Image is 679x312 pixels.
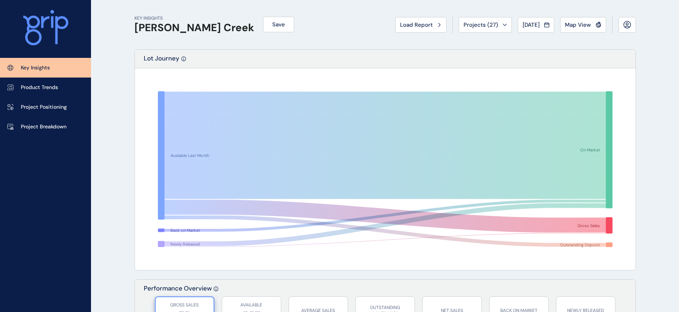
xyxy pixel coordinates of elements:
button: Load Report [395,17,446,33]
span: Save [272,21,285,28]
p: Key Insights [21,64,50,72]
span: Load Report [400,21,433,29]
p: Lot Journey [144,54,179,68]
button: Projects (27) [459,17,512,33]
button: [DATE] [518,17,554,33]
p: Project Breakdown [21,123,66,131]
span: Projects ( 27 ) [464,21,498,29]
p: Project Positioning [21,104,67,111]
button: Map View [560,17,606,33]
span: [DATE] [523,21,540,29]
span: Map View [565,21,591,29]
button: Save [263,17,294,32]
p: Product Trends [21,84,58,91]
p: KEY INSIGHTS [134,15,254,22]
p: AVAILABLE [226,302,277,308]
h1: [PERSON_NAME] Creek [134,22,254,34]
p: GROSS SALES [159,302,210,308]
